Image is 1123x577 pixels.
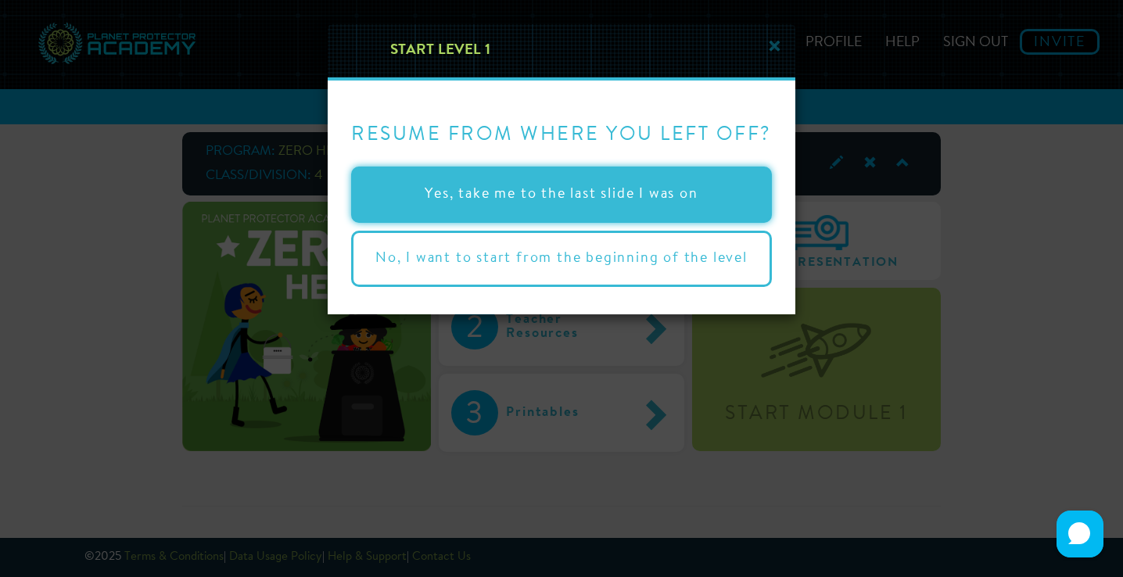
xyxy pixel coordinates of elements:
span: × [766,34,784,64]
iframe: HelpCrunch [1053,507,1107,561]
button: Yes, take me to the last slide I was on [351,167,772,223]
div: Close [328,24,795,81]
h4: Start Level 1 [382,36,490,66]
h3: Resume from where you left off? [351,104,772,163]
button: No, I want to start from the beginning of the level [351,231,772,287]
